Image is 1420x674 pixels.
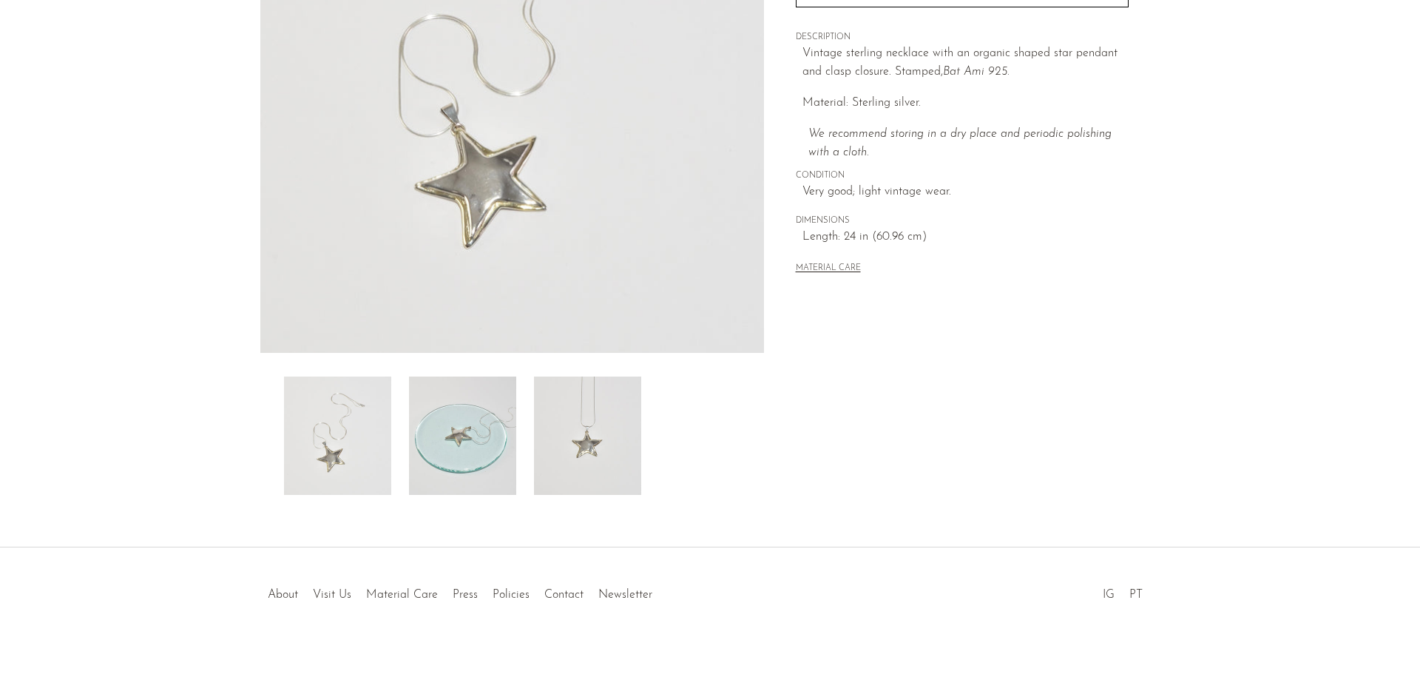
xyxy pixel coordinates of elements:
[493,589,530,601] a: Policies
[796,169,1129,183] span: CONDITION
[409,377,516,495] img: Organic Star Pendant Necklace
[802,44,1129,82] p: Vintage sterling necklace with an organic shaped star pendant and clasp closure. Stamped,
[796,263,861,274] button: MATERIAL CARE
[544,589,584,601] a: Contact
[808,128,1112,159] i: We recommend storing in a dry place and periodic polishing with a cloth.
[284,377,391,495] img: Organic Star Pendant Necklace
[1129,589,1143,601] a: PT
[802,228,1129,247] span: Length: 24 in (60.96 cm)
[453,589,478,601] a: Press
[796,31,1129,44] span: DESCRIPTION
[796,215,1129,228] span: DIMENSIONS
[260,577,660,605] ul: Quick links
[1103,589,1115,601] a: IG
[313,589,351,601] a: Visit Us
[534,377,641,495] img: Organic Star Pendant Necklace
[802,94,1129,113] p: Material: Sterling silver.
[1095,577,1150,605] ul: Social Medias
[366,589,438,601] a: Material Care
[802,183,1129,202] span: Very good; light vintage wear.
[268,589,298,601] a: About
[943,66,1010,78] em: Bat Ami 925.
